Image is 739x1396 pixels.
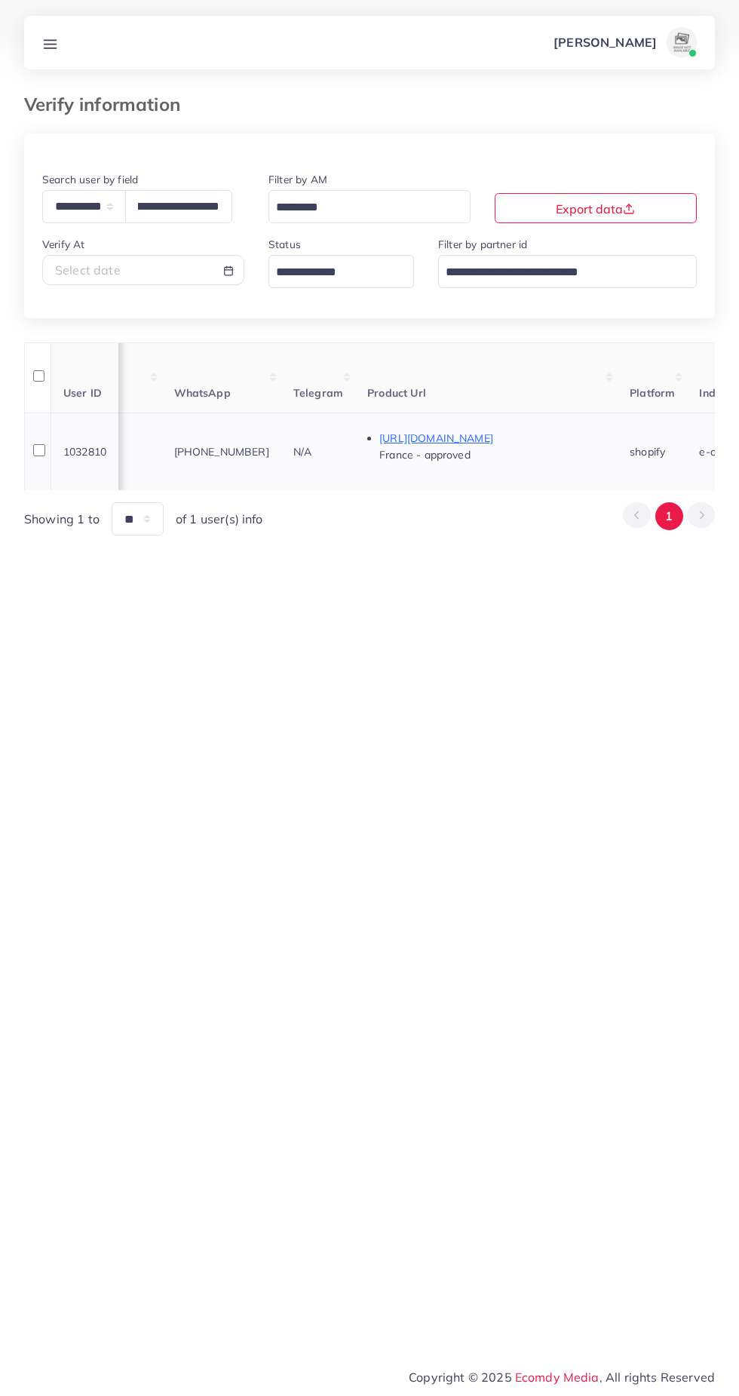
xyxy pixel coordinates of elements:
input: Search for option [271,196,451,219]
span: Telegram [293,386,343,400]
span: , All rights Reserved [599,1368,715,1386]
span: Select date [55,262,121,278]
label: Verify At [42,237,84,252]
p: [URL][DOMAIN_NAME] [379,429,606,447]
a: [PERSON_NAME]avatar [545,27,703,57]
div: Search for option [268,190,471,222]
span: Showing 1 to [24,511,100,528]
span: Copyright © 2025 [409,1368,715,1386]
span: WhatsApp [174,386,231,400]
span: [PHONE_NUMBER] [174,445,269,459]
input: Search for option [271,261,394,284]
label: Search user by field [42,172,138,187]
div: Search for option [268,255,414,287]
span: of 1 user(s) info [176,511,263,528]
img: avatar [667,27,697,57]
span: Platform [630,386,675,400]
label: Filter by partner id [438,237,527,252]
a: Ecomdy Media [515,1370,599,1385]
ul: Pagination [623,502,715,530]
span: User ID [63,386,102,400]
label: Status [268,237,301,252]
span: shopify [630,445,665,459]
button: Go to page 1 [655,502,683,530]
button: Export data [495,193,697,223]
p: [PERSON_NAME] [553,33,657,51]
span: Product Url [367,386,426,400]
input: Search for option [440,261,677,284]
span: N/A [293,445,311,459]
span: France - approved [379,448,471,462]
h3: Verify information [24,94,192,115]
label: Filter by AM [268,172,327,187]
span: Export data [556,201,635,216]
span: 1032810 [63,445,106,459]
div: Search for option [438,255,697,287]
